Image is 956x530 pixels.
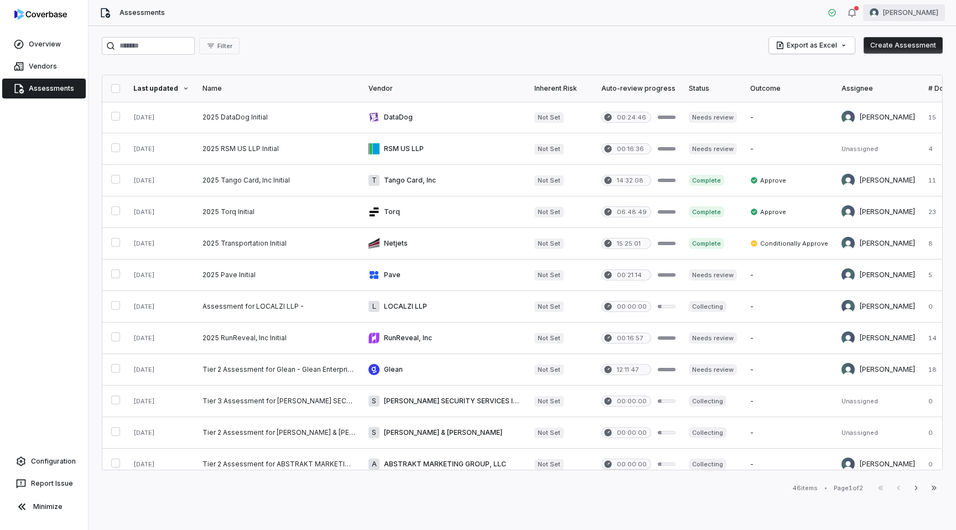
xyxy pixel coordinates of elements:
[841,237,855,250] img: Sayantan Bhattacherjee avatar
[863,4,945,21] button: Sayantan Bhattacherjee avatar[PERSON_NAME]
[744,102,835,133] td: -
[368,84,521,93] div: Vendor
[534,84,588,93] div: Inherent Risk
[217,42,232,50] span: Filter
[824,484,827,492] div: •
[792,484,818,492] div: 46 items
[199,38,240,54] button: Filter
[744,259,835,291] td: -
[744,291,835,323] td: -
[14,9,67,20] img: logo-D7KZi-bG.svg
[841,363,855,376] img: Sayantan Bhattacherjee avatar
[841,174,855,187] img: Sayantan Bhattacherjee avatar
[4,496,84,518] button: Minimize
[841,268,855,282] img: Adeola Ajiginni avatar
[883,8,938,17] span: [PERSON_NAME]
[119,8,165,17] span: Assessments
[841,331,855,345] img: Samuel Folarin avatar
[601,84,676,93] div: Auto-review progress
[744,417,835,449] td: -
[870,8,879,17] img: Sayantan Bhattacherjee avatar
[841,84,915,93] div: Assignee
[133,84,189,93] div: Last updated
[750,84,828,93] div: Outcome
[744,354,835,386] td: -
[928,84,952,93] div: # Docs
[769,37,855,54] button: Export as Excel
[841,458,855,471] img: Samuel Folarin avatar
[2,34,86,54] a: Overview
[4,451,84,471] a: Configuration
[2,79,86,98] a: Assessments
[834,484,863,492] div: Page 1 of 2
[744,449,835,480] td: -
[864,37,943,54] button: Create Assessment
[689,84,737,93] div: Status
[744,133,835,165] td: -
[202,84,355,93] div: Name
[744,386,835,417] td: -
[2,56,86,76] a: Vendors
[744,323,835,354] td: -
[841,111,855,124] img: Sayantan Bhattacherjee avatar
[841,300,855,313] img: Adeola Ajiginni avatar
[841,205,855,219] img: Sayantan Bhattacherjee avatar
[4,474,84,493] button: Report Issue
